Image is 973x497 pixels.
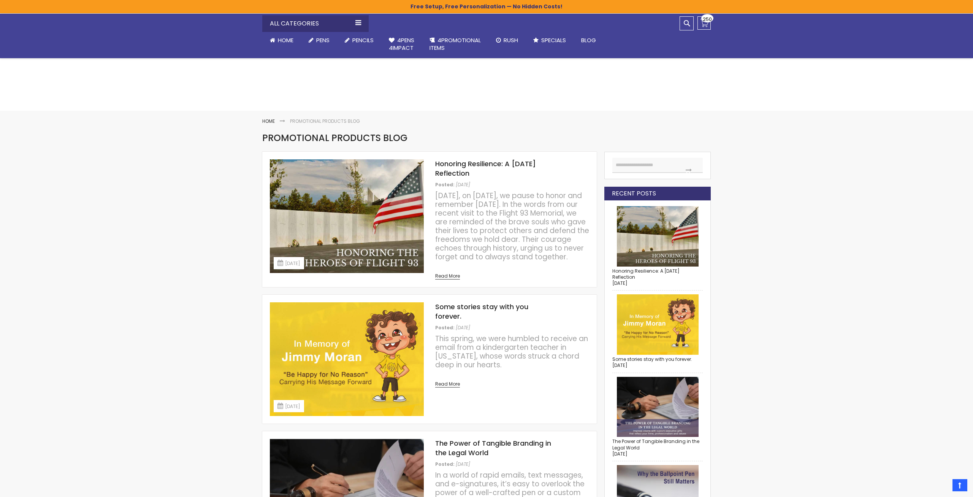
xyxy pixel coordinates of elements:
span: Pens [316,36,330,44]
span: 4PROMOTIONAL ITEMS [429,36,481,52]
span: This spring, we were humbled to receive an email from a kindergarten teacher in [US_STATE], whose... [435,333,588,370]
span: Home [278,36,293,44]
img: 4_Blog_August_4Pens_Jimmy_Moran.jpg [270,302,424,416]
span: [DATE] [456,181,470,188]
img: The Power of Tangible Branding in the Legal World [612,377,703,437]
span: [DATE], on [DATE], we pause to honor and remember [DATE]. In the words from our recent visit to t... [435,191,589,262]
span: [DATE] [612,280,628,286]
a: Honoring Resilience: A [DATE] Reflection [435,159,536,178]
span: Pencils [352,36,374,44]
img: Patriots-Day2.jpg [270,159,424,273]
a: Honoring Resilience: A [DATE] Reflection [612,268,680,280]
a: Pencils [337,32,381,49]
span: 250 [703,16,712,23]
a: The Power of Tangible Branding in the Legal World [435,438,551,457]
strong: Promotional Products Blog [290,118,360,124]
span: Specials [541,36,566,44]
a: Home [262,32,301,49]
div: [DATE] [274,400,304,412]
span: [DATE] [612,451,628,457]
a: Some stories stay with you forever. [612,356,692,362]
span: Posted: [435,324,455,331]
a: Read More [435,269,460,279]
a: Rush [488,32,526,49]
a: Pens [301,32,337,49]
span: Blog [581,36,596,44]
span: [DATE] [456,324,470,331]
span: 4Pens 4impact [389,36,414,52]
a: 4PROMOTIONALITEMS [422,32,488,57]
a: Read More [435,377,460,387]
a: Some stories stay with you forever. [435,302,528,321]
div: [DATE] [274,257,304,269]
span: Posted: [435,181,455,188]
a: Home [262,118,275,124]
span: Rush [504,36,518,44]
span: Posted: [435,461,455,467]
strong: Recent Posts [612,189,656,198]
span: [DATE] [456,461,470,467]
div: All Categories [262,15,369,32]
span: [DATE] [612,362,628,368]
a: 4Pens4impact [381,32,422,57]
a: The Power of Tangible Branding in the Legal World [612,438,699,451]
span: Promotional Products Blog [262,132,407,144]
a: Blog [574,32,604,49]
a: Specials [526,32,574,49]
img: Honoring Resilience: A Patriot Day Reflection [612,206,703,267]
img: Some stories stay with you forever. [612,294,703,355]
a: 250 [697,16,711,30]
